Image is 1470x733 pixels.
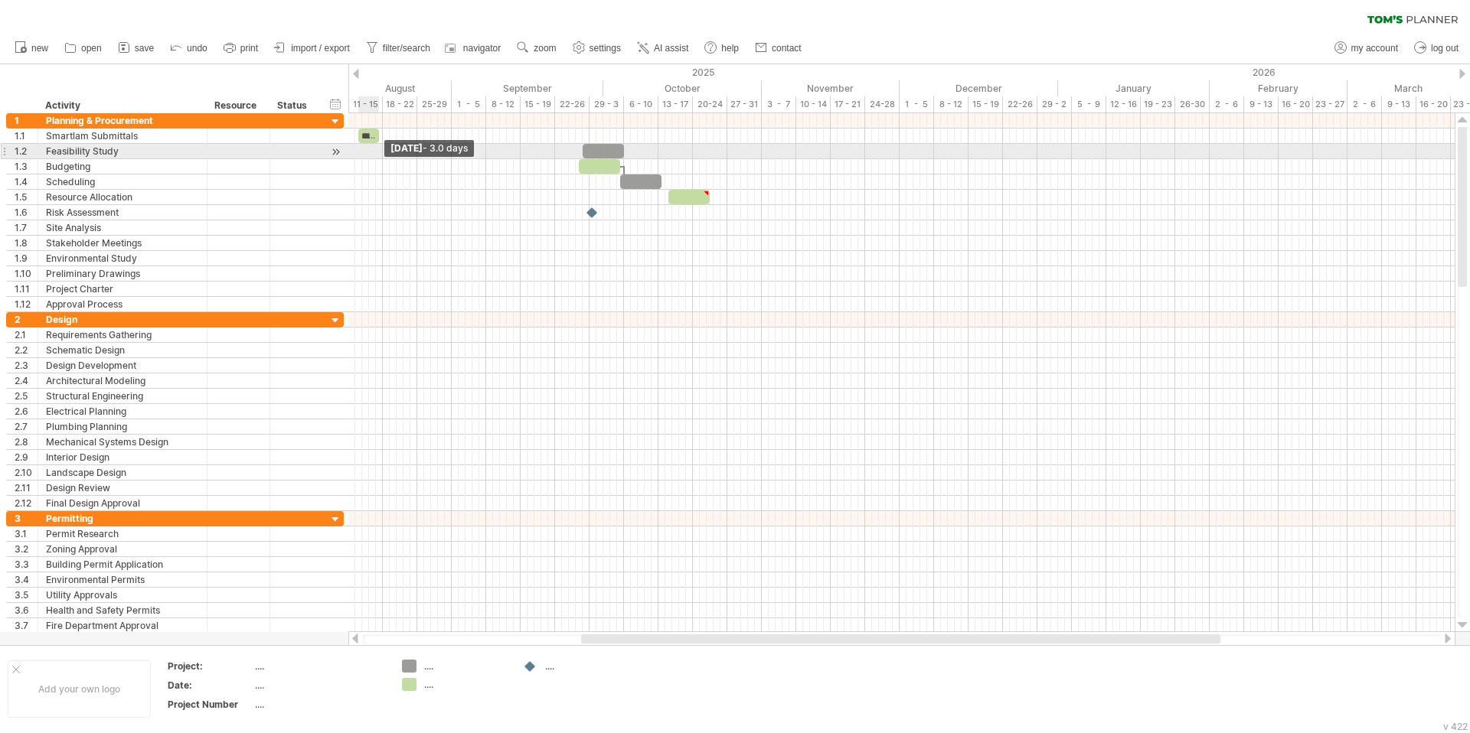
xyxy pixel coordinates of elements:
div: 2.5 [15,389,38,403]
div: 15 - 19 [521,96,555,112]
div: 29 - 3 [590,96,624,112]
div: 23 - 27 [1313,96,1347,112]
div: 3.1 [15,526,38,541]
div: Resource Allocation [46,190,199,204]
a: print [220,38,263,58]
div: Utility Approvals [46,588,199,602]
div: .... [424,678,508,691]
div: Landscape Design [46,465,199,480]
div: Mechanical Systems Design [46,435,199,449]
span: filter/search [383,43,430,54]
div: Health and Safety Permits [46,603,199,617]
div: Preliminary Drawings [46,266,199,281]
div: September 2025 [452,80,603,96]
span: navigator [463,43,501,54]
div: 22-26 [1003,96,1037,112]
div: 3 [15,511,38,526]
div: Design Review [46,481,199,495]
div: v 422 [1443,721,1468,732]
div: January 2026 [1058,80,1210,96]
div: 3.5 [15,588,38,602]
div: 1.2 [15,144,38,158]
span: save [135,43,154,54]
div: 29 - 2 [1037,96,1072,112]
a: navigator [443,38,505,58]
div: 3.6 [15,603,38,617]
div: Site Analysis [46,220,199,235]
span: open [81,43,102,54]
div: Final Design Approval [46,496,199,510]
div: Project Number [168,698,252,711]
a: save [114,38,158,58]
div: Scheduling [46,174,199,189]
div: Building Permit Application [46,557,199,572]
div: 19 - 23 [1141,96,1175,112]
div: 3 - 7 [762,96,796,112]
div: Structural Engineering [46,389,199,403]
span: undo [187,43,207,54]
div: Electrical Planning [46,404,199,419]
div: Feasibility Study [46,144,199,158]
a: help [701,38,743,58]
div: 1.6 [15,205,38,220]
div: 2.9 [15,450,38,464]
div: Activity [45,98,198,113]
div: 1.9 [15,251,38,266]
div: Architectural Modeling [46,373,199,388]
div: 15 - 19 [969,96,1003,112]
div: Date: [168,679,252,692]
span: zoom [534,43,556,54]
a: settings [569,38,626,58]
div: 2.3 [15,358,38,373]
div: 2 - 6 [1210,96,1244,112]
a: zoom [513,38,560,58]
div: [DATE] [384,140,474,157]
div: 1.11 [15,282,38,296]
span: settings [590,43,621,54]
a: new [11,38,53,58]
div: 5 - 9 [1072,96,1106,112]
div: 27 - 31 [727,96,762,112]
span: import / export [291,43,350,54]
div: 8 - 12 [486,96,521,112]
div: Add your own logo [8,660,151,718]
div: 1.8 [15,236,38,250]
div: 9 - 13 [1244,96,1279,112]
div: 20-24 [693,96,727,112]
a: filter/search [362,38,435,58]
div: 24-28 [865,96,900,112]
div: 1.4 [15,174,38,189]
div: 2.1 [15,327,38,342]
div: 3.7 [15,618,38,633]
div: 1.10 [15,266,38,281]
div: Permit Research [46,526,199,541]
div: Stakeholder Meetings [46,236,199,250]
div: 1.3 [15,159,38,174]
a: import / export [270,38,354,58]
div: 13 - 17 [658,96,693,112]
div: August 2025 [307,80,452,96]
div: 3.3 [15,557,38,572]
a: AI assist [633,38,693,58]
div: 2.4 [15,373,38,388]
div: December 2025 [900,80,1058,96]
div: Resource [214,98,261,113]
div: Smartlam Submittals [46,129,199,143]
span: AI assist [654,43,688,54]
div: 2.12 [15,496,38,510]
span: print [240,43,258,54]
div: Zoning Approval [46,542,199,556]
div: 2 - 6 [1347,96,1382,112]
div: Schematic Design [46,343,199,357]
div: 1.12 [15,297,38,311]
div: 26-30 [1175,96,1210,112]
div: Status [277,98,311,113]
div: Fire Department Approval [46,618,199,633]
a: open [60,38,106,58]
a: log out [1410,38,1463,58]
span: - 3.0 days [423,142,468,154]
div: .... [255,698,384,711]
div: Approval Process [46,297,199,311]
div: Environmental Permits [46,572,199,587]
div: 9 - 13 [1382,96,1416,112]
